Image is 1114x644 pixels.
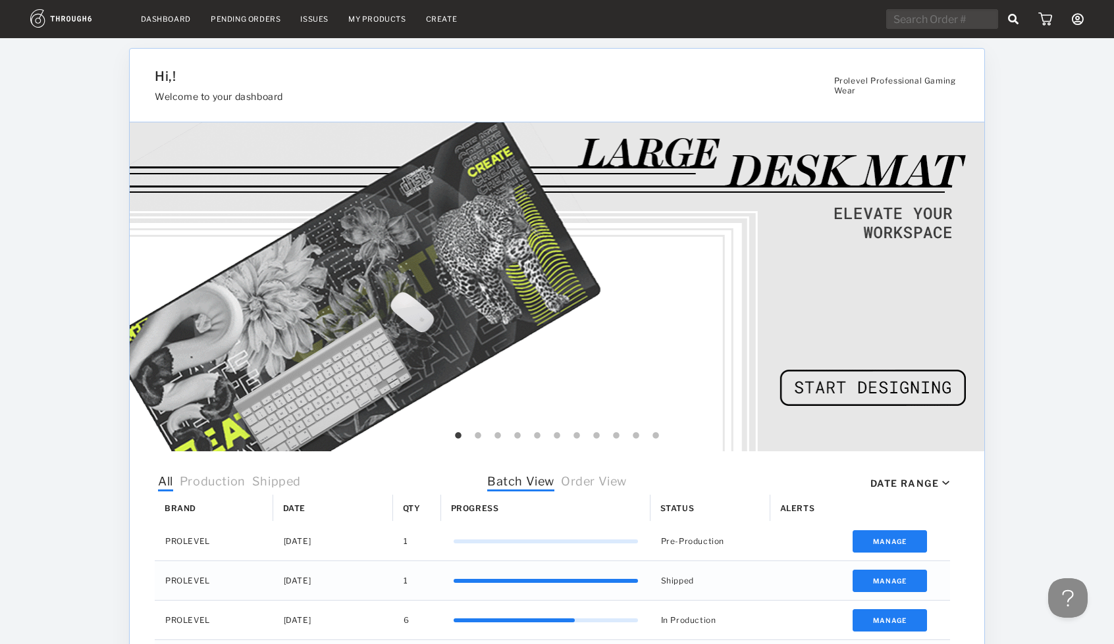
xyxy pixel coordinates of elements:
[511,430,524,443] button: 4
[629,430,643,443] button: 10
[834,76,959,95] span: Prolevel Professional Gaming Wear
[211,14,280,24] a: Pending Orders
[471,430,485,443] button: 2
[590,430,603,443] button: 8
[165,503,196,513] span: Brand
[650,522,770,560] div: Pre-Production
[404,533,408,550] span: 1
[155,91,824,102] h3: Welcome to your dashboard
[283,503,305,513] span: Date
[853,609,927,632] button: Manage
[404,612,410,629] span: 6
[550,430,564,443] button: 6
[403,503,421,513] span: Qty
[886,9,998,29] input: Search Order #
[531,430,544,443] button: 5
[649,430,662,443] button: 11
[853,570,927,592] button: Manage
[780,503,815,513] span: Alerts
[30,9,121,28] img: logo.1c10ca64.svg
[155,522,273,560] div: PROLEVEL
[155,601,273,639] div: PROLEVEL
[130,122,985,451] img: 68b8b232-0003-4352-b7e2-3a53cc3ac4a2.gif
[155,561,950,601] div: Press SPACE to select this row.
[570,430,583,443] button: 7
[155,601,950,640] div: Press SPACE to select this row.
[487,474,554,491] span: Batch View
[650,561,770,600] div: Shipped
[1048,578,1088,618] iframe: Toggle Customer Support
[491,430,504,443] button: 3
[426,14,458,24] a: Create
[853,530,927,553] button: Manage
[158,474,173,491] span: All
[141,14,191,24] a: Dashboard
[650,601,770,639] div: In Production
[660,503,695,513] span: Status
[452,430,465,443] button: 1
[155,522,950,561] div: Press SPACE to select this row.
[610,430,623,443] button: 9
[1038,12,1052,26] img: icon_cart.dab5cea1.svg
[180,474,246,491] span: Production
[942,481,949,485] img: icon_caret_down_black.69fb8af9.svg
[348,14,406,24] a: My Products
[273,601,393,639] div: [DATE]
[252,474,301,491] span: Shipped
[273,561,393,600] div: [DATE]
[870,478,939,489] div: Date Range
[451,503,499,513] span: Progress
[300,14,329,24] a: Issues
[404,572,408,589] span: 1
[155,561,273,600] div: PROLEVEL
[561,474,627,491] span: Order View
[273,522,393,560] div: [DATE]
[155,68,824,84] h1: Hi, !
